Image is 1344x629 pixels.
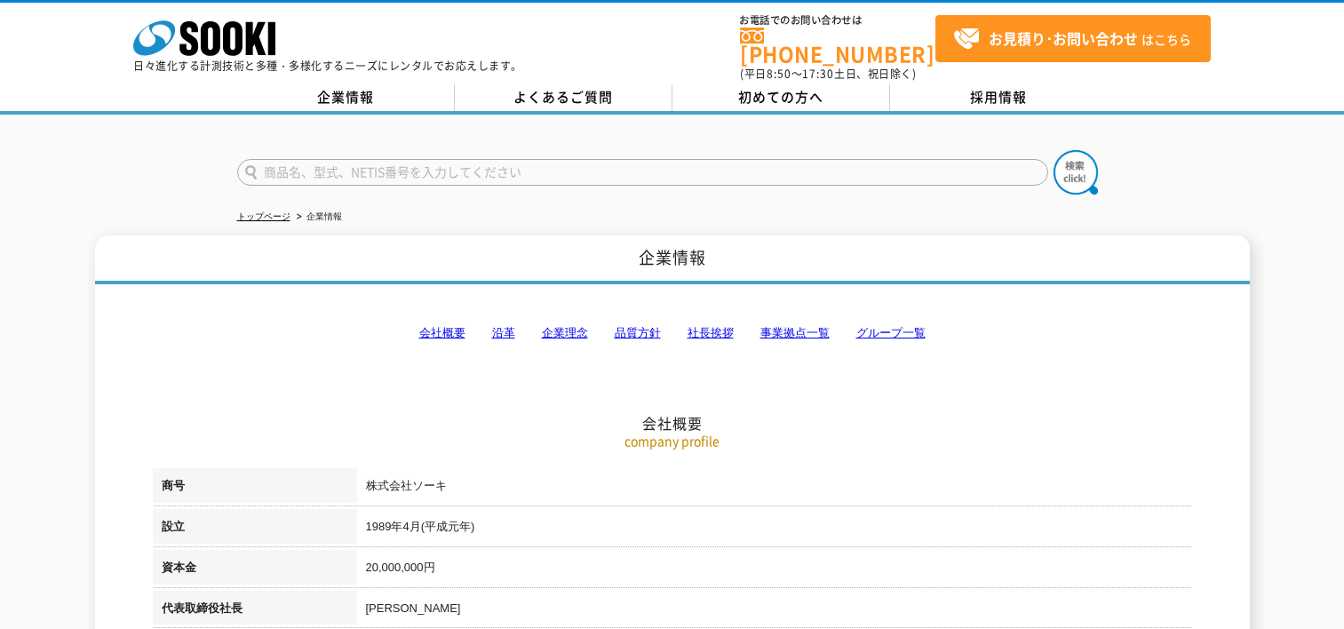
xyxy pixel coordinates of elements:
h2: 会社概要 [153,236,1192,433]
a: 品質方針 [615,326,661,339]
a: お見積り･お問い合わせはこちら [935,15,1211,62]
a: 沿革 [492,326,515,339]
a: 採用情報 [890,84,1108,111]
span: 17:30 [802,66,834,82]
a: 事業拠点一覧 [760,326,830,339]
td: 20,000,000円 [357,550,1192,591]
a: 初めての方へ [672,84,890,111]
span: 初めての方へ [738,87,823,107]
img: btn_search.png [1054,150,1098,195]
td: 1989年4月(平成元年) [357,509,1192,550]
a: よくあるご質問 [455,84,672,111]
li: 企業情報 [293,208,342,227]
a: トップページ [237,211,290,221]
a: 社長挨拶 [688,326,734,339]
td: 株式会社ソーキ [357,468,1192,509]
th: 設立 [153,509,357,550]
a: 企業情報 [237,84,455,111]
p: company profile [153,432,1192,450]
p: 日々進化する計測技術と多種・多様化するニーズにレンタルでお応えします。 [133,60,522,71]
strong: お見積り･お問い合わせ [989,28,1138,49]
span: 8:50 [767,66,791,82]
a: 会社概要 [419,326,465,339]
span: はこちら [953,26,1191,52]
h1: 企業情報 [95,235,1250,284]
span: お電話でのお問い合わせは [740,15,935,26]
input: 商品名、型式、NETIS番号を入力してください [237,159,1048,186]
a: 企業理念 [542,326,588,339]
th: 商号 [153,468,357,509]
a: グループ一覧 [856,326,926,339]
a: [PHONE_NUMBER] [740,28,935,64]
span: (平日 ～ 土日、祝日除く) [740,66,916,82]
th: 資本金 [153,550,357,591]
